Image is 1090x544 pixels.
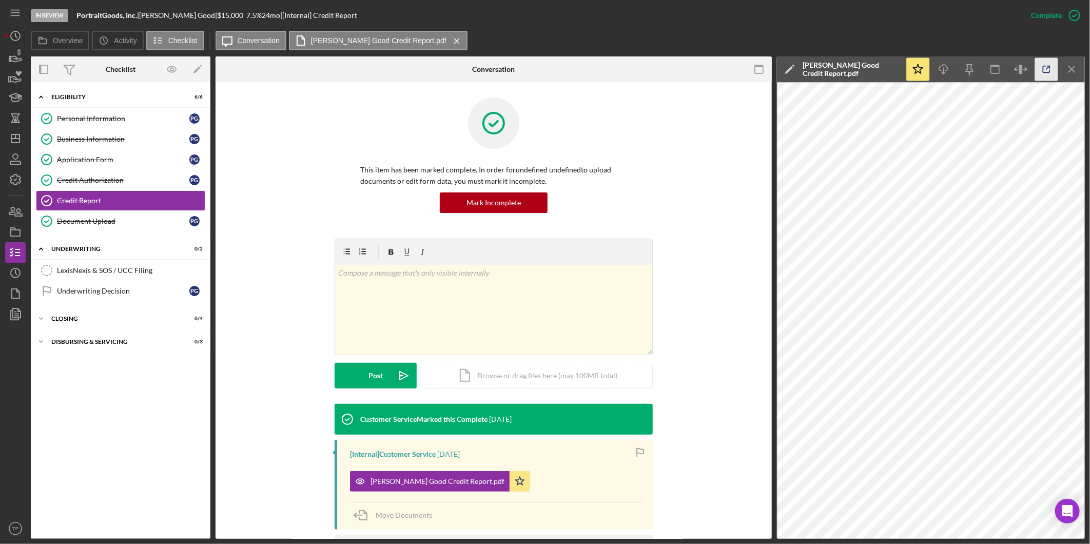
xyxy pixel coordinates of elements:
[139,11,217,20] div: [PERSON_NAME] Good |
[5,518,26,539] button: TP
[57,135,189,143] div: Business Information
[472,65,515,73] div: Conversation
[92,31,143,50] button: Activity
[36,170,205,190] a: Credit AuthorizationPG
[350,502,442,528] button: Move Documents
[36,149,205,170] a: Application FormPG
[189,154,200,165] div: P G
[360,164,627,187] p: This item has been marked complete. In order for undefined undefined to upload documents or edit ...
[57,114,189,123] div: Personal Information
[36,190,205,211] a: Credit Report
[368,363,383,388] div: Post
[376,511,432,519] span: Move Documents
[51,246,177,252] div: Underwriting
[53,36,83,45] label: Overview
[189,175,200,185] div: P G
[57,287,189,295] div: Underwriting Decision
[289,31,468,50] button: [PERSON_NAME] Good Credit Report.pdf
[51,94,177,100] div: Eligibility
[217,11,243,20] span: $15,000
[489,415,512,423] time: 2025-08-05 22:24
[371,477,504,485] div: [PERSON_NAME] Good Credit Report.pdf
[311,36,446,45] label: [PERSON_NAME] Good Credit Report.pdf
[189,286,200,296] div: P G
[146,31,204,50] button: Checklist
[57,176,189,184] div: Credit Authorization
[36,129,205,149] a: Business InformationPG
[36,108,205,129] a: Personal InformationPG
[466,192,521,213] div: Mark Incomplete
[106,65,135,73] div: Checklist
[189,216,200,226] div: P G
[36,260,205,281] a: LexisNexis & SOS / UCC Filing
[440,192,548,213] button: Mark Incomplete
[31,31,89,50] button: Overview
[36,281,205,301] a: Underwriting DecisionPG
[51,339,177,345] div: Disbursing & Servicing
[350,471,530,492] button: [PERSON_NAME] Good Credit Report.pdf
[1055,499,1080,523] div: Open Intercom Messenger
[76,11,139,20] div: |
[57,197,205,205] div: Credit Report
[335,363,417,388] button: Post
[51,316,177,322] div: Closing
[1021,5,1085,26] button: Complete
[12,526,18,532] text: TP
[57,156,189,164] div: Application Form
[31,9,68,22] div: In Review
[36,211,205,231] a: Document UploadPG
[57,217,189,225] div: Document Upload
[280,11,357,20] div: | [Internal] Credit Report
[360,415,488,423] div: Customer Service Marked this Complete
[76,11,137,20] b: PortraitGoods, Inc.
[184,339,203,345] div: 0 / 3
[1031,5,1062,26] div: Complete
[184,94,203,100] div: 6 / 6
[238,36,280,45] label: Conversation
[216,31,287,50] button: Conversation
[57,266,205,275] div: LexisNexis & SOS / UCC Filing
[184,316,203,322] div: 0 / 4
[189,134,200,144] div: P G
[168,36,198,45] label: Checklist
[437,450,460,458] time: 2025-08-05 22:24
[114,36,137,45] label: Activity
[184,246,203,252] div: 0 / 2
[350,450,436,458] div: [Internal] Customer Service
[262,11,280,20] div: 24 mo
[246,11,262,20] div: 7.5 %
[189,113,200,124] div: P G
[803,61,900,77] div: [PERSON_NAME] Good Credit Report.pdf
